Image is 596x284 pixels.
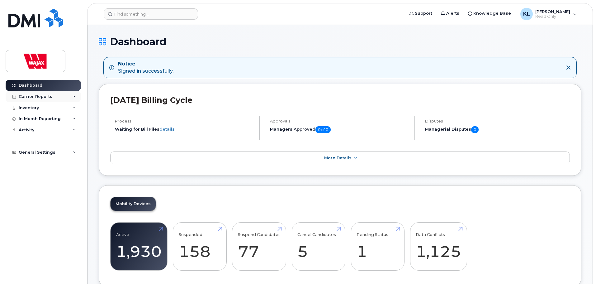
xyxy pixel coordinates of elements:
a: Cancel Candidates 5 [297,226,339,267]
h4: Approvals [270,119,409,123]
span: 0 [471,126,479,133]
h4: Disputes [425,119,570,123]
a: Data Conflicts 1,125 [416,226,461,267]
span: More Details [324,156,352,160]
a: Mobility Devices [111,197,156,211]
a: Suspended 158 [179,226,221,267]
h5: Managerial Disputes [425,126,570,133]
a: Suspend Candidates 77 [238,226,281,267]
a: details [159,127,175,132]
h4: Process [115,119,254,123]
a: Active 1,930 [116,226,162,267]
li: Waiting for Bill Files [115,126,254,132]
span: 0 of 0 [315,126,331,133]
a: Pending Status 1 [357,226,399,267]
h2: [DATE] Billing Cycle [110,95,570,105]
h1: Dashboard [99,36,581,47]
strong: Notice [118,60,173,68]
div: Signed in successfully. [118,60,173,75]
h5: Managers Approved [270,126,409,133]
